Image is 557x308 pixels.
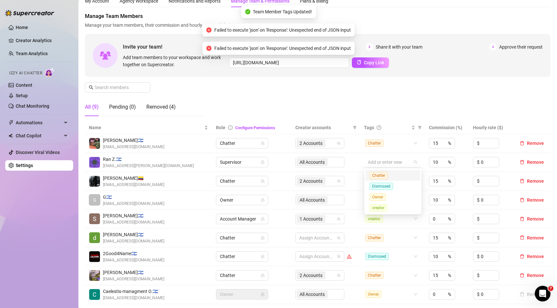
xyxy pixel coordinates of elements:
[527,197,544,203] span: Remove
[517,139,547,147] button: Remove
[109,103,136,111] div: Pending (0)
[527,216,544,222] span: Remove
[123,54,226,68] span: Add team members to your workspace and work together on Supercreator.
[369,172,388,179] span: Chatter
[300,272,322,279] span: 2 Accounts
[16,163,33,168] a: Settings
[300,177,322,185] span: 2 Accounts
[300,140,322,147] span: 2 Accounts
[85,22,550,29] span: Manage your team members, their commission and hourly rate, and their permissions.
[103,212,164,219] span: [PERSON_NAME] 🇮🇱
[261,141,265,145] span: lock
[469,121,513,134] th: Hourly rate ($)
[103,175,164,182] span: [PERSON_NAME] 🇨🇴
[535,286,550,301] iframe: Intercom live chat
[548,286,553,291] span: 7
[103,231,164,238] span: [PERSON_NAME] 🇮🇱
[89,232,100,243] img: daniel mizrahi
[417,123,423,132] span: filter
[366,192,420,202] div: Owner
[103,238,164,244] span: [EMAIL_ADDRESS][DOMAIN_NAME]
[220,233,264,243] span: Chatter
[365,291,382,298] span: Owner
[418,126,422,130] span: filter
[295,124,350,131] span: Creator accounts
[337,273,341,277] span: team
[16,25,28,30] a: Home
[16,131,62,141] span: Chat Copilot
[103,250,164,257] span: 2Good4Name 🇮🇱
[206,46,212,51] span: close-circle
[245,9,250,14] span: check-circle
[366,170,420,181] div: Chatter
[228,125,233,130] span: info-circle
[520,235,524,240] span: delete
[377,125,381,130] span: question-circle
[369,183,393,190] span: Dismissed
[16,103,49,109] a: Chat Monitoring
[527,235,544,240] span: Remove
[520,198,524,202] span: delete
[103,276,164,282] span: [EMAIL_ADDRESS][DOMAIN_NAME]
[517,215,547,223] button: Remove
[366,202,420,213] div: creator
[261,254,265,258] span: lock
[8,120,14,125] span: thunderbolt
[103,137,164,144] span: [PERSON_NAME] 🇮🇱
[297,215,325,223] span: 1 Accounts
[45,68,55,77] img: AI Chatter
[16,93,28,98] a: Setup
[527,178,544,184] span: Remove
[89,213,100,224] img: Shalva Roso
[261,217,265,221] span: lock
[365,272,384,279] span: Chatter
[520,254,524,259] span: delete
[489,43,497,51] span: 3
[123,43,229,51] span: Invite your team!
[353,126,357,130] span: filter
[89,157,100,168] img: Ran Zlatkin
[103,269,164,276] span: [PERSON_NAME] 🇮🇱
[103,257,164,263] span: [EMAIL_ADDRESS][DOMAIN_NAME]
[520,273,524,278] span: delete
[337,141,341,145] span: team
[517,177,547,185] button: Remove
[5,10,54,16] img: logo-BBDzfeDw.svg
[95,84,141,91] input: Search members
[103,219,164,225] span: [EMAIL_ADDRESS][DOMAIN_NAME]
[206,27,212,33] span: close-circle
[146,103,176,111] div: Removed (4)
[253,8,312,15] span: Team Member Tags Updated!
[16,83,32,88] a: Content
[376,43,422,51] span: Share it with your team
[337,179,341,183] span: team
[103,193,164,201] span: G 🇮🇱
[103,156,194,163] span: Ran Z. 🇮🇱
[89,251,100,262] img: 2Good4Name
[337,236,341,240] span: team
[297,139,325,147] span: 2 Accounts
[527,160,544,165] span: Remove
[352,123,358,132] span: filter
[364,60,384,65] span: Copy Link
[9,70,42,76] span: Izzy AI Chatter
[89,176,100,187] img: brenda lopez palacio
[89,138,100,149] img: Elay Amram
[527,254,544,259] span: Remove
[337,254,341,258] span: team
[365,140,384,147] span: Chatter
[261,292,265,296] span: lock
[527,141,544,146] span: Remove
[520,141,524,146] span: delete
[103,295,164,301] span: [EMAIL_ADDRESS][DOMAIN_NAME]
[369,204,387,211] span: creator
[261,236,265,240] span: lock
[352,57,389,68] button: Copy Link
[365,253,389,260] span: Dismissed
[365,234,384,241] span: Chatter
[517,196,547,204] button: Remove
[89,270,100,281] img: Sergey Shoustin
[103,163,194,169] span: [EMAIL_ADDRESS][PERSON_NAME][DOMAIN_NAME]
[89,85,93,90] span: search
[220,270,264,280] span: Chatter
